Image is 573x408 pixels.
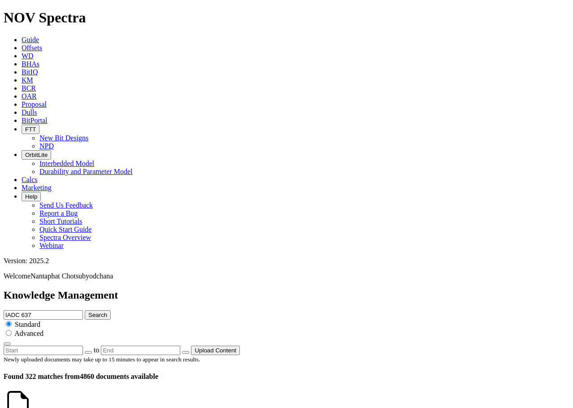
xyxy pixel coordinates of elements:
[39,242,64,249] a: Webinar
[22,36,39,43] a: Guide
[101,346,180,355] input: End
[39,201,93,209] a: Send Us Feedback
[22,100,47,108] a: Proposal
[39,226,91,233] a: Quick Start Guide
[22,84,36,92] a: BCR
[4,289,569,301] h2: Knowledge Management
[30,272,113,280] span: Nantaphat Chotsubyodchana
[25,152,48,158] span: OrbitLite
[22,52,34,60] a: WD
[39,142,54,150] a: NPD
[94,346,99,354] span: to
[4,373,80,380] span: Found 322 matches from
[191,346,240,355] button: Upload Content
[22,68,38,76] a: BitIQ
[22,92,37,100] a: OAR
[14,330,43,337] span: Advanced
[22,150,51,160] button: OrbitLite
[4,373,569,381] h4: 4860 documents available
[25,126,36,133] span: FTT
[39,168,133,175] a: Durability and Parameter Model
[15,321,40,328] span: Standard
[4,272,569,280] p: Welcome
[22,109,37,116] a: Dulls
[39,217,82,225] a: Short Tutorials
[25,193,37,200] span: Help
[22,44,42,52] a: Offsets
[4,346,83,355] input: Start
[39,234,91,241] a: Spectra Overview
[22,176,38,183] a: Calcs
[39,134,88,142] a: New Bit Designs
[22,184,52,191] a: Marketing
[4,257,569,265] div: Version: 2025.2
[85,310,111,320] button: Search
[22,76,33,84] a: KM
[4,310,83,320] input: e.g. Smoothsteer Record
[39,160,94,167] a: Interbedded Model
[4,356,200,363] small: Newly uploaded documents may take up to 15 minutes to appear in search results.
[22,117,48,124] a: BitPortal
[22,60,39,68] a: BHAs
[22,192,41,201] button: Help
[39,209,78,217] a: Report a Bug
[4,9,569,26] h1: NOV Spectra
[22,125,39,134] button: FTT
